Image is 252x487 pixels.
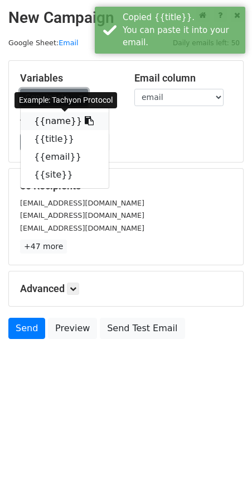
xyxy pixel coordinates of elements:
[20,240,67,254] a: +47 more
[20,224,144,232] small: [EMAIL_ADDRESS][DOMAIN_NAME]
[8,8,244,27] h2: New Campaign
[20,199,144,207] small: [EMAIL_ADDRESS][DOMAIN_NAME]
[14,92,117,108] div: Example: Tachyon Protocol
[20,283,232,295] h5: Advanced
[59,39,78,47] a: Email
[48,318,97,339] a: Preview
[196,433,252,487] iframe: Chat Widget
[8,39,79,47] small: Google Sheet:
[100,318,185,339] a: Send Test Email
[8,318,45,339] a: Send
[123,11,241,49] div: Copied {{title}}. You can paste it into your email.
[20,180,232,192] h5: 50 Recipients
[21,112,109,130] a: {{name}}
[20,211,144,219] small: [EMAIL_ADDRESS][DOMAIN_NAME]
[20,72,118,84] h5: Variables
[134,72,232,84] h5: Email column
[21,148,109,166] a: {{email}}
[21,130,109,148] a: {{title}}
[21,166,109,184] a: {{site}}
